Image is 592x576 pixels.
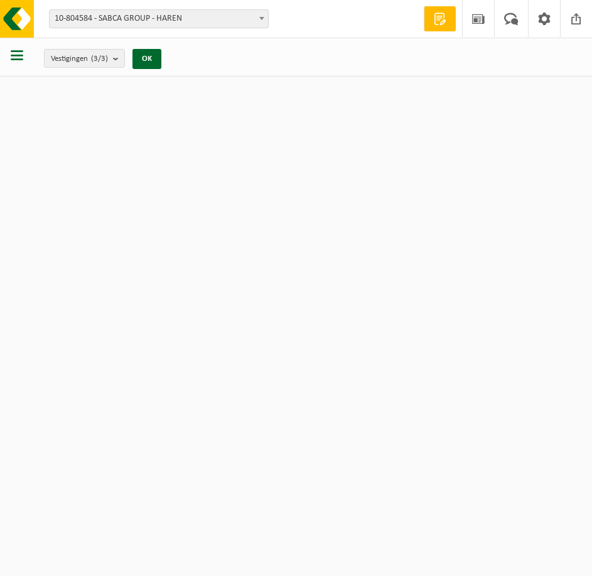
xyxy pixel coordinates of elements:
[44,49,125,68] button: Vestigingen(3/3)
[91,55,108,63] count: (3/3)
[51,50,108,68] span: Vestigingen
[50,10,268,28] span: 10-804584 - SABCA GROUP - HAREN
[49,9,269,28] span: 10-804584 - SABCA GROUP - HAREN
[132,49,161,69] button: OK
